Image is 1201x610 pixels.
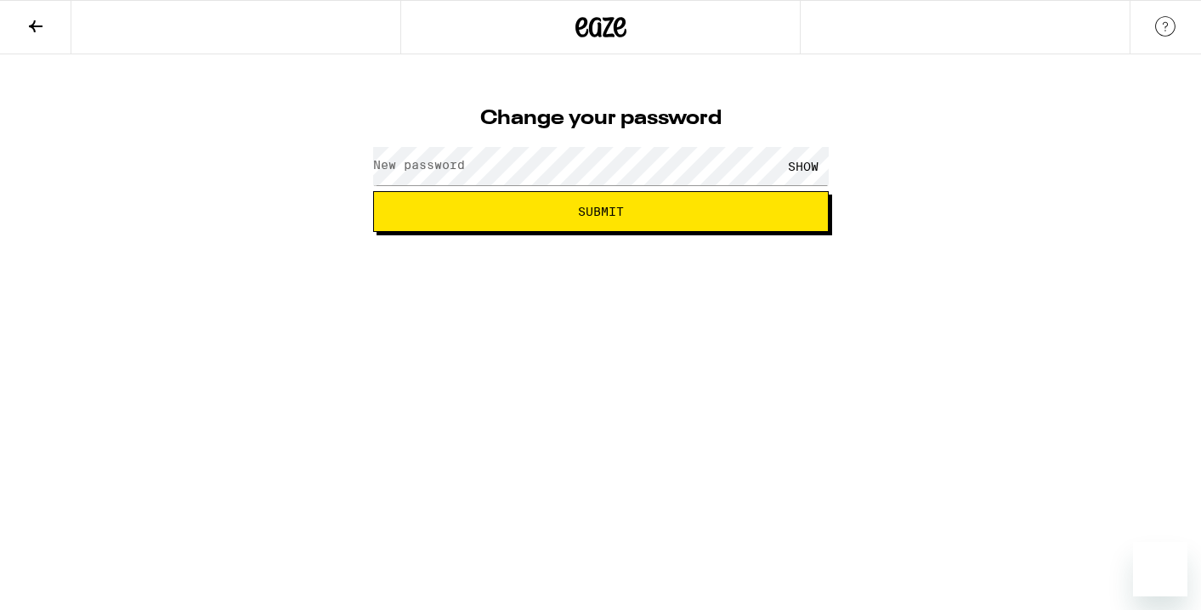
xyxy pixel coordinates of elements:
[373,109,829,129] h1: Change your password
[778,147,829,185] div: SHOW
[578,206,624,217] span: Submit
[373,191,829,232] button: Submit
[1133,542,1187,596] iframe: Button to launch messaging window
[373,158,465,172] label: New password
